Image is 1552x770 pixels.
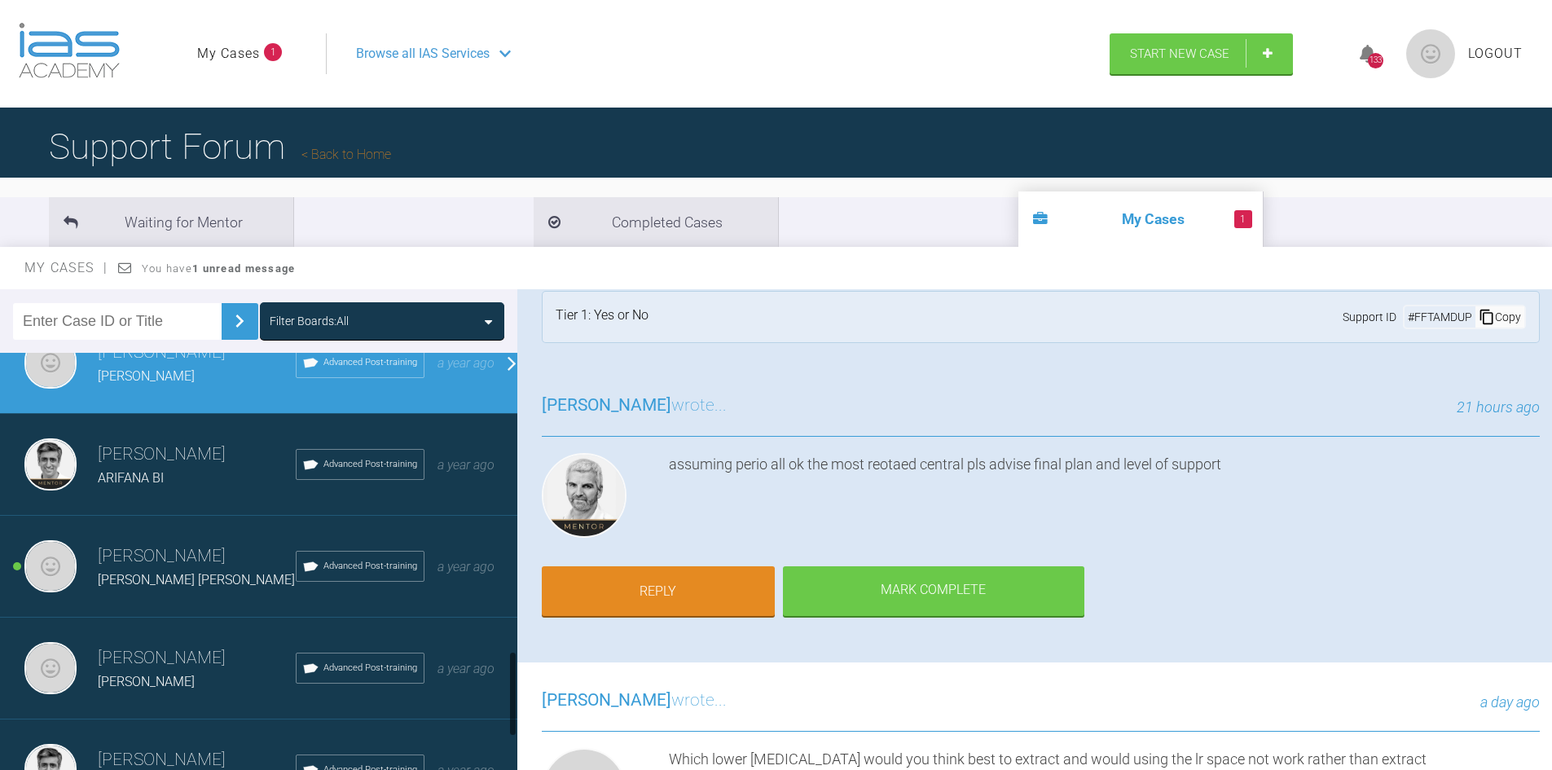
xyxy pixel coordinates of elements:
[270,312,349,330] div: Filter Boards: All
[1110,33,1293,74] a: Start New Case
[49,118,391,175] h1: Support Forum
[19,23,120,78] img: logo-light.3e3ef733.png
[1475,306,1524,328] div: Copy
[437,559,495,574] span: a year ago
[98,645,296,672] h3: [PERSON_NAME]
[437,355,495,371] span: a year ago
[98,470,164,486] span: ARIFANA BI
[437,661,495,676] span: a year ago
[1468,43,1523,64] a: Logout
[98,368,195,384] span: [PERSON_NAME]
[556,305,648,329] div: Tier 1: Yes or No
[264,43,282,61] span: 1
[98,543,296,570] h3: [PERSON_NAME]
[1343,308,1396,326] span: Support ID
[98,674,195,689] span: [PERSON_NAME]
[13,303,222,340] input: Enter Case ID or Title
[542,392,727,420] h3: wrote...
[1130,46,1229,61] span: Start New Case
[226,308,253,334] img: chevronRight.28bd32b0.svg
[542,690,671,710] span: [PERSON_NAME]
[98,572,295,587] span: [PERSON_NAME] [PERSON_NAME]
[98,441,296,469] h3: [PERSON_NAME]
[24,540,77,592] img: Mezmin Sawani
[323,559,417,574] span: Advanced Post-training
[1457,398,1540,416] span: 21 hours ago
[24,260,108,275] span: My Cases
[1406,29,1455,78] img: profile.png
[192,262,295,275] strong: 1 unread message
[24,337,77,389] img: Mezmin Sawani
[542,395,671,415] span: [PERSON_NAME]
[24,642,77,694] img: Mezmin Sawani
[669,453,1540,544] div: assuming perio all ok the most reotaed central pls advise final plan and level of support
[542,453,627,538] img: Ross Hobson
[356,43,490,64] span: Browse all IAS Services
[534,197,778,247] li: Completed Cases
[542,687,727,715] h3: wrote...
[323,457,417,472] span: Advanced Post-training
[542,566,775,617] a: Reply
[301,147,391,162] a: Back to Home
[1368,53,1383,68] div: 133
[98,339,296,367] h3: [PERSON_NAME]
[1405,308,1475,326] div: # FFTAMDUP
[142,262,296,275] span: You have
[24,438,77,491] img: Asif Chatoo
[437,457,495,473] span: a year ago
[323,661,417,675] span: Advanced Post-training
[323,355,417,370] span: Advanced Post-training
[783,566,1084,617] div: Mark Complete
[197,43,260,64] a: My Cases
[49,197,293,247] li: Waiting for Mentor
[1234,210,1252,228] span: 1
[1018,191,1263,247] li: My Cases
[1480,693,1540,711] span: a day ago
